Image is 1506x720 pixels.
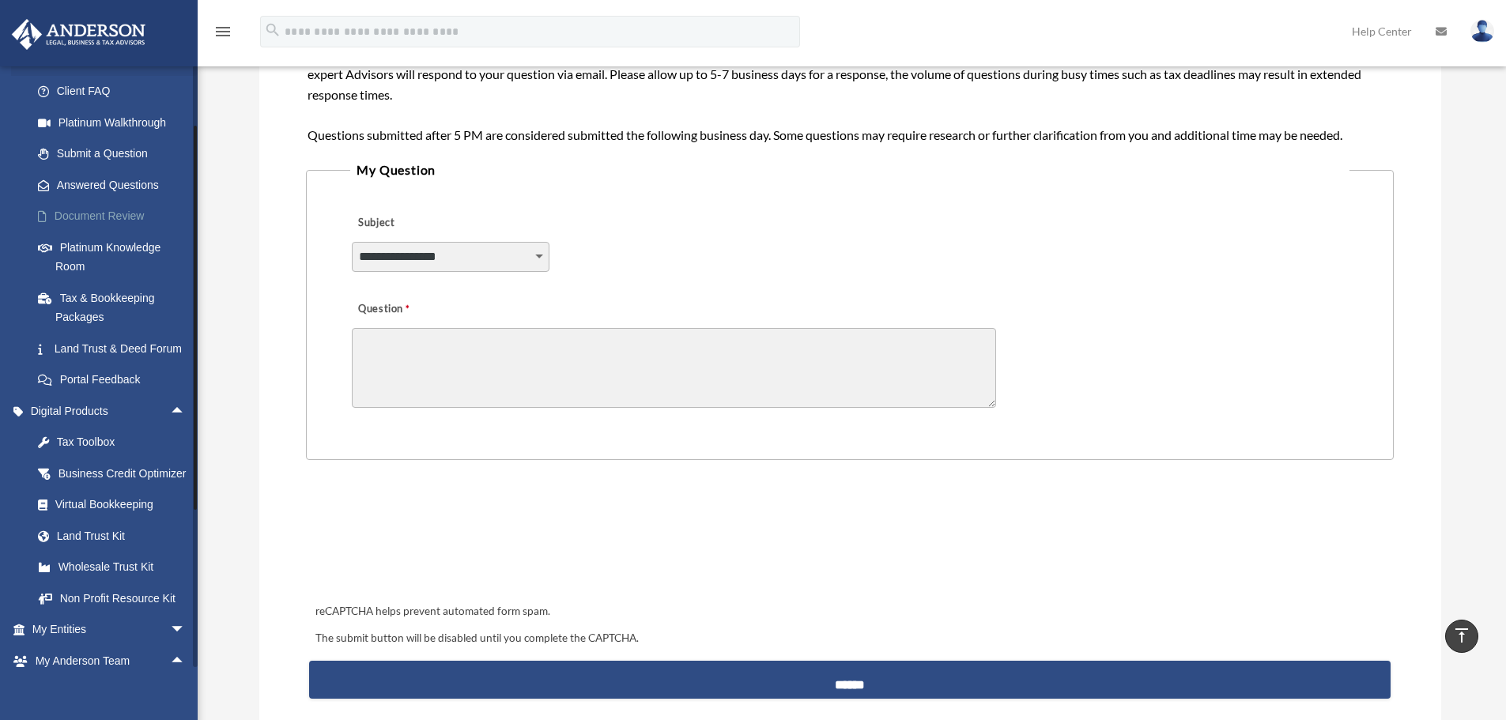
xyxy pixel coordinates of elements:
a: Land Trust & Deed Forum [22,333,209,364]
div: Wholesale Trust Kit [55,557,190,577]
label: Subject [352,213,502,235]
span: arrow_drop_down [170,614,202,646]
div: The submit button will be disabled until you complete the CAPTCHA. [309,629,1390,648]
i: search [264,21,281,39]
img: User Pic [1470,20,1494,43]
a: Submit a Question [22,138,202,170]
a: Portal Feedback [22,364,209,396]
a: Business Credit Optimizer [22,458,209,489]
a: Non Profit Resource Kit [22,582,209,614]
div: Tax Toolbox [55,432,190,452]
span: arrow_drop_up [170,395,202,428]
label: Question [352,299,474,321]
div: reCAPTCHA helps prevent automated form spam. [309,602,1390,621]
a: Wholesale Trust Kit [22,552,209,583]
legend: My Question [350,159,1349,181]
a: Tax Toolbox [22,427,209,458]
a: My Anderson Teamarrow_drop_up [11,645,209,677]
a: Virtual Bookkeeping [22,489,209,521]
img: Anderson Advisors Platinum Portal [7,19,150,50]
i: vertical_align_top [1452,626,1471,645]
span: arrow_drop_up [170,645,202,677]
a: Client FAQ [22,76,209,107]
a: Tax & Bookkeeping Packages [22,282,209,333]
div: Business Credit Optimizer [55,464,190,484]
a: vertical_align_top [1445,620,1478,653]
a: Platinum Knowledge Room [22,232,209,282]
a: Answered Questions [22,169,209,201]
div: Land Trust Kit [55,526,190,546]
a: My Entitiesarrow_drop_down [11,614,209,646]
a: Land Trust Kit [22,520,209,552]
i: menu [213,22,232,41]
iframe: reCAPTCHA [311,509,551,571]
div: Virtual Bookkeeping [55,495,190,515]
a: Platinum Walkthrough [22,107,209,138]
a: menu [213,28,232,41]
a: Digital Productsarrow_drop_up [11,395,209,427]
div: Non Profit Resource Kit [55,589,190,609]
a: Document Review [22,201,209,232]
